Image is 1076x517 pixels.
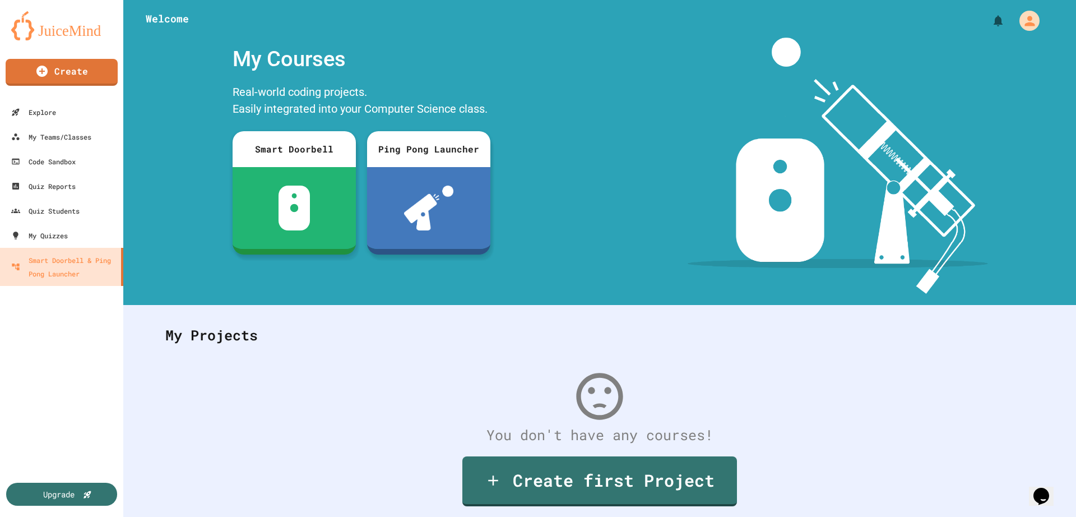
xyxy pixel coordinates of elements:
img: logo-orange.svg [11,11,112,40]
img: sdb-white.svg [279,186,310,230]
div: Ping Pong Launcher [367,131,490,167]
div: My Quizzes [11,229,68,242]
div: My Teams/Classes [11,130,91,144]
div: Upgrade [43,488,75,500]
div: Real-world coding projects. Easily integrated into your Computer Science class. [227,81,496,123]
div: Smart Doorbell [233,131,356,167]
a: Create first Project [462,456,737,506]
div: You don't have any courses! [154,424,1045,446]
img: banner-image-my-projects.png [688,38,988,294]
div: My Notifications [971,11,1008,30]
img: ppl-with-ball.png [404,186,454,230]
div: My Projects [154,313,1045,357]
div: My Account [1008,8,1042,34]
div: Explore [11,105,56,119]
div: Code Sandbox [11,155,76,168]
div: Quiz Students [11,204,80,218]
div: My Courses [227,38,496,81]
div: Quiz Reports [11,179,76,193]
iframe: chat widget [1029,472,1065,506]
div: Smart Doorbell & Ping Pong Launcher [11,253,117,280]
a: Create [6,59,118,86]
